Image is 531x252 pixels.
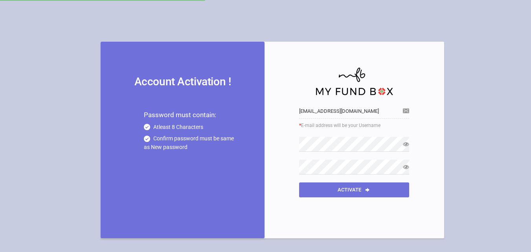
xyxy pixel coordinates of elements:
[299,122,409,129] span: E-mail address will be your Username
[124,73,241,90] h2: Account Activation !
[144,110,241,120] li: Password must contain:
[299,104,409,119] input: UserName
[315,63,393,96] img: mfboff.png
[144,123,241,132] li: Atleast 8 Characters
[299,182,409,197] button: Activate
[144,134,241,151] li: Confirm password must be same as New password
